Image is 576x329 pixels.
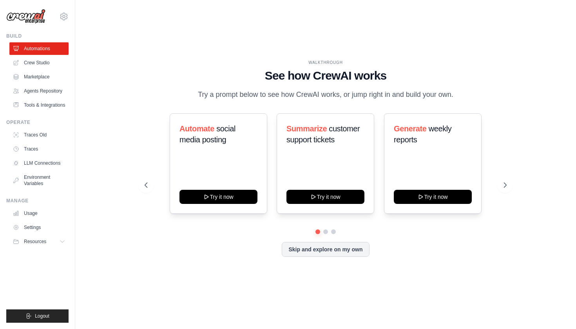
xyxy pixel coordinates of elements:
[179,124,214,133] span: Automate
[9,129,69,141] a: Traces Old
[9,157,69,169] a: LLM Connections
[6,309,69,323] button: Logout
[145,69,506,83] h1: See how CrewAI works
[394,124,427,133] span: Generate
[394,124,451,144] span: weekly reports
[9,56,69,69] a: Crew Studio
[9,42,69,55] a: Automations
[286,124,360,144] span: customer support tickets
[6,198,69,204] div: Manage
[24,238,46,245] span: Resources
[9,99,69,111] a: Tools & Integrations
[9,171,69,190] a: Environment Variables
[6,119,69,125] div: Operate
[9,143,69,155] a: Traces
[9,207,69,220] a: Usage
[394,190,472,204] button: Try it now
[282,242,369,257] button: Skip and explore on my own
[286,190,364,204] button: Try it now
[286,124,327,133] span: Summarize
[9,85,69,97] a: Agents Repository
[6,33,69,39] div: Build
[9,235,69,248] button: Resources
[179,190,257,204] button: Try it now
[35,313,49,319] span: Logout
[179,124,235,144] span: social media posting
[145,60,506,65] div: WALKTHROUGH
[6,9,45,24] img: Logo
[9,71,69,83] a: Marketplace
[9,221,69,234] a: Settings
[194,89,457,100] p: Try a prompt below to see how CrewAI works, or jump right in and build your own.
